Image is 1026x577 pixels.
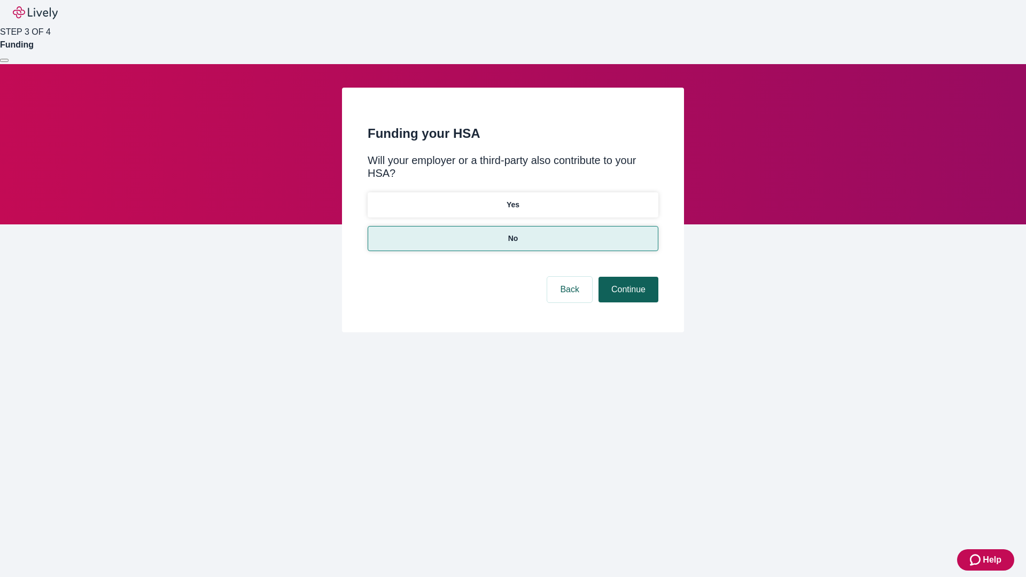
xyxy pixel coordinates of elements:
[598,277,658,302] button: Continue
[13,6,58,19] img: Lively
[507,199,519,210] p: Yes
[547,277,592,302] button: Back
[983,553,1001,566] span: Help
[368,154,658,180] div: Will your employer or a third-party also contribute to your HSA?
[508,233,518,244] p: No
[368,192,658,217] button: Yes
[368,124,658,143] h2: Funding your HSA
[957,549,1014,571] button: Zendesk support iconHelp
[368,226,658,251] button: No
[970,553,983,566] svg: Zendesk support icon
